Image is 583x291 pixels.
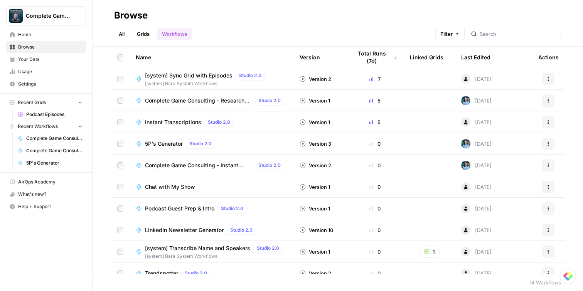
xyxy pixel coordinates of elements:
div: [DATE] [461,182,492,192]
div: [DATE] [461,269,492,278]
span: AirOps Academy [18,178,83,185]
div: Version [300,47,320,68]
span: Studio 2.0 [185,270,207,277]
button: 1 [419,246,440,258]
span: Help + Support [18,203,83,210]
div: 0 [352,205,398,212]
a: Complete Game Consulting - Research AnyoneStudio 2.0 [136,96,287,105]
div: Version 10 [300,226,333,234]
a: Settings [6,78,86,90]
span: Complete Game Consulting - Research Anyone [145,97,252,104]
a: Workflows [157,28,192,40]
span: Recent Workflows [18,123,58,130]
button: Filter [435,28,465,40]
span: 5P's Generator [145,140,183,148]
span: Chat with My Show [145,183,195,191]
div: [DATE] [461,247,492,256]
div: What's new? [7,188,86,200]
a: Complete Game Consulting - Instant TranscriptionsStudio 2.0 [136,161,287,170]
img: 4cjovsdt7jh7og8qs2b3rje2pqfw [461,161,470,170]
a: Instant TranscriptionsStudio 2.0 [136,118,287,127]
div: [DATE] [461,74,492,84]
span: 5P's Generator [26,160,83,167]
img: 4cjovsdt7jh7og8qs2b3rje2pqfw [461,139,470,148]
span: Studio 2.0 [258,97,281,104]
span: [system] Bara System Workflows [145,253,286,260]
div: Version 1 [300,205,330,212]
a: Chat with My Show [136,183,287,191]
img: 4cjovsdt7jh7og8qs2b3rje2pqfw [461,96,470,105]
span: Instant Transcriptions [145,118,201,126]
span: Home [18,31,83,38]
span: Browse [18,44,83,50]
a: [system] Transcribe Name and SpeakersStudio 2.0[system] Bara System Workflows [136,244,287,260]
a: LinkedIn Newsletter GeneratorStudio 2.0 [136,225,287,235]
div: Linked Grids [410,47,443,68]
a: Grids [132,28,154,40]
div: 0 [352,248,398,256]
div: [DATE] [461,96,492,105]
div: 5 [352,118,398,126]
div: Version 1 [300,97,330,104]
span: Studio 2.0 [230,227,253,234]
div: 0 [352,183,398,191]
button: Workspace: Complete Game Consulting [6,6,86,25]
div: Version 3 [300,140,331,148]
div: 5 [352,97,398,104]
a: Complete Game Consulting - Instant Transcriptions [14,132,86,145]
img: Complete Game Consulting Logo [9,9,23,23]
span: Trendspotter [145,269,178,277]
span: Complete Game Consulting - Research Anyone [26,147,83,154]
a: TrendspotterStudio 2.0 [136,269,287,278]
div: Actions [538,47,559,68]
span: Complete Game Consulting - Instant Transcriptions [26,135,83,142]
div: Total Runs (7d) [352,47,398,68]
span: LinkedIn Newsletter Generator [145,226,224,234]
input: Search [480,30,558,38]
a: 5P's GeneratorStudio 2.0 [136,139,287,148]
span: Studio 2.0 [257,245,279,252]
a: Browse [6,41,86,53]
a: Usage [6,66,86,78]
span: Podcast Guest Prep & Intro [145,205,214,212]
div: 0 [352,161,398,169]
a: Your Data [6,53,86,66]
div: 0 [352,269,398,277]
button: What's new? [6,188,86,200]
a: All [114,28,129,40]
a: [system] Sync Grid with EpisodesStudio 2.0[system] Bara System Workflows [136,71,287,87]
div: [DATE] [461,139,492,148]
div: Version 2 [300,75,331,83]
div: Version 1 [300,248,330,256]
div: [DATE] [461,118,492,127]
a: AirOps Academy [6,176,86,188]
div: Last Edited [461,47,490,68]
div: 0 [352,226,398,234]
span: Recent Grids [18,99,46,106]
span: Settings [18,81,83,87]
div: Browse [114,9,148,22]
button: Recent Workflows [6,121,86,132]
span: Podcast Episodes [26,111,83,118]
span: [system] Sync Grid with Episodes [145,72,233,79]
span: Filter [440,30,453,38]
span: Complete Game Consulting - Instant Transcriptions [145,161,252,169]
span: [system] Transcribe Name and Speakers [145,244,250,252]
div: 0 [352,140,398,148]
div: [DATE] [461,161,492,170]
span: Studio 2.0 [258,162,281,169]
a: Home [6,29,86,41]
a: 5P's Generator [14,157,86,169]
div: Version 1 [300,183,330,191]
div: Version 1 [300,118,330,126]
a: Podcast Guest Prep & IntroStudio 2.0 [136,204,287,213]
span: Complete Game Consulting [26,12,72,20]
span: Usage [18,68,83,75]
span: Studio 2.0 [221,205,243,212]
div: 14 Workflows [529,279,561,286]
a: Complete Game Consulting - Research Anyone [14,145,86,157]
button: Recent Grids [6,97,86,108]
a: Podcast Episodes [14,108,86,121]
button: Help + Support [6,200,86,213]
span: Studio 2.0 [208,119,230,126]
